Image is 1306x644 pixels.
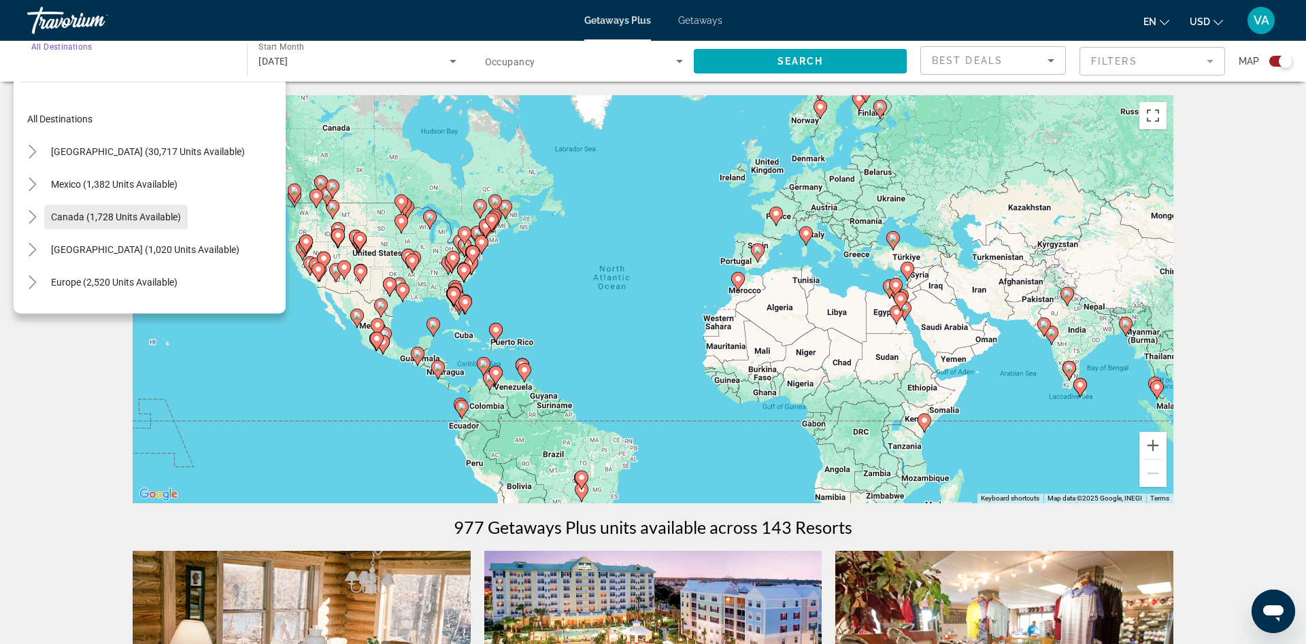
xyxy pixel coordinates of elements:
[1139,102,1167,129] button: Toggle fullscreen view
[1150,494,1169,502] a: Terms (opens in new tab)
[51,244,239,255] span: [GEOGRAPHIC_DATA] (1,020 units available)
[51,179,178,190] span: Mexico (1,382 units available)
[44,270,184,294] button: Europe (2,520 units available)
[258,42,304,52] span: Start Month
[44,205,188,229] button: Canada (1,728 units available)
[51,146,245,157] span: [GEOGRAPHIC_DATA] (30,717 units available)
[485,56,535,67] span: Occupancy
[981,494,1039,503] button: Keyboard shortcuts
[454,517,852,537] h1: 977 Getaways Plus units available across 143 Resorts
[27,114,93,124] span: All destinations
[1239,52,1259,71] span: Map
[932,52,1054,69] mat-select: Sort by
[20,271,44,294] button: Toggle Europe (2,520 units available)
[1254,14,1269,27] span: VA
[20,205,44,229] button: Toggle Canada (1,728 units available)
[44,172,184,197] button: Mexico (1,382 units available)
[1079,46,1225,76] button: Filter
[31,41,92,51] span: All Destinations
[1048,494,1142,502] span: Map data ©2025 Google, INEGI
[1190,12,1223,31] button: Change currency
[44,303,185,327] button: Australia (215 units available)
[51,277,178,288] span: Europe (2,520 units available)
[1190,16,1210,27] span: USD
[1139,432,1167,459] button: Zoom in
[1243,6,1279,35] button: User Menu
[20,173,44,197] button: Toggle Mexico (1,382 units available)
[20,238,44,262] button: Toggle Caribbean & Atlantic Islands (1,020 units available)
[777,56,824,67] span: Search
[1139,460,1167,487] button: Zoom out
[258,56,288,67] span: [DATE]
[44,237,246,262] button: [GEOGRAPHIC_DATA] (1,020 units available)
[44,139,252,164] button: [GEOGRAPHIC_DATA] (30,717 units available)
[1143,12,1169,31] button: Change language
[584,15,651,26] a: Getaways Plus
[20,107,286,131] button: All destinations
[694,49,907,73] button: Search
[136,486,181,503] img: Google
[27,3,163,38] a: Travorium
[20,303,44,327] button: Toggle Australia (215 units available)
[678,15,722,26] a: Getaways
[136,486,181,503] a: Open this area in Google Maps (opens a new window)
[20,140,44,164] button: Toggle United States (30,717 units available)
[932,55,1003,66] span: Best Deals
[1252,590,1295,633] iframe: Button to launch messaging window
[1143,16,1156,27] span: en
[51,211,181,222] span: Canada (1,728 units available)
